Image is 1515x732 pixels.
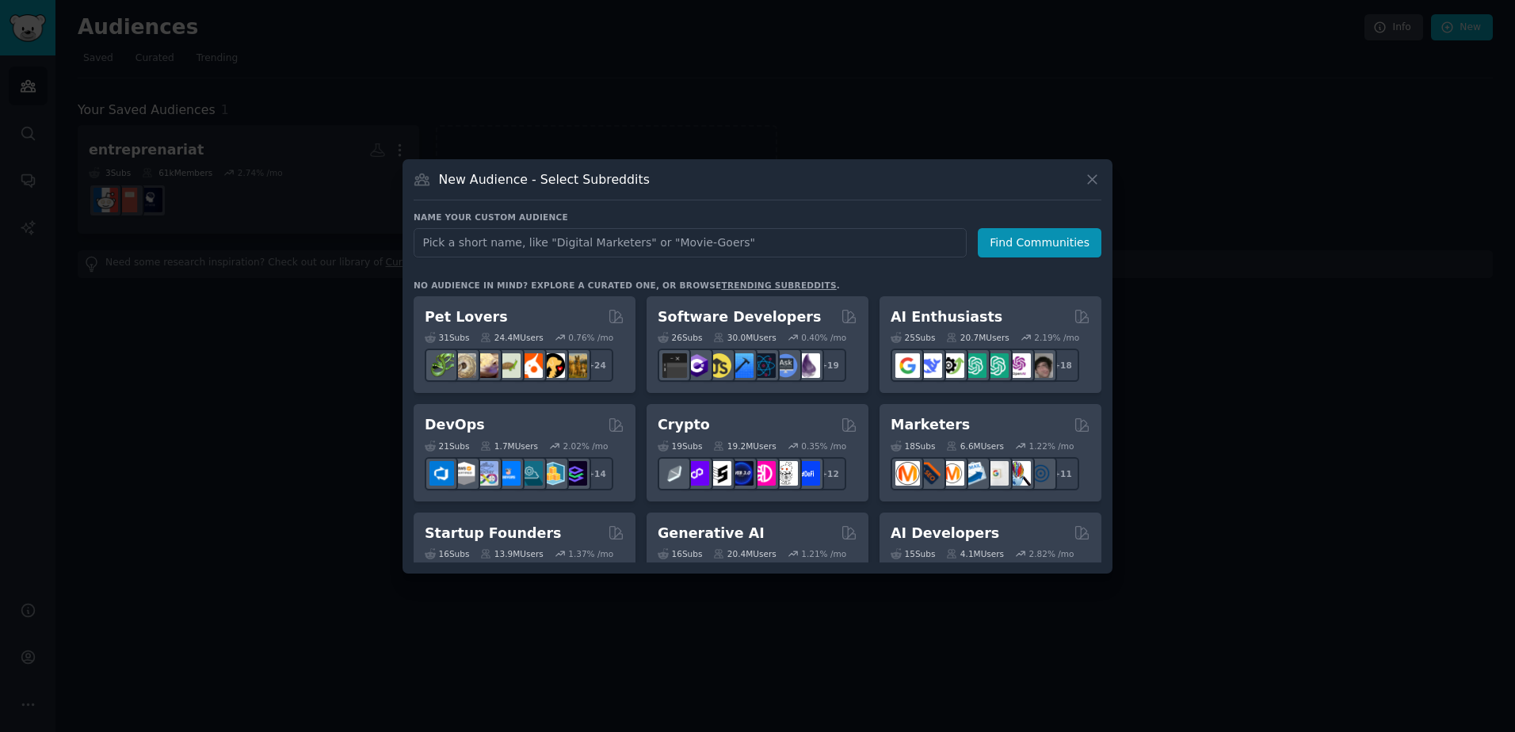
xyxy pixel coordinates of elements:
[658,415,710,435] h2: Crypto
[773,353,798,378] img: AskComputerScience
[496,461,521,486] img: DevOpsLinks
[891,440,935,452] div: 18 Sub s
[658,332,702,343] div: 26 Sub s
[713,440,776,452] div: 19.2M Users
[425,415,485,435] h2: DevOps
[895,461,920,486] img: content_marketing
[891,307,1002,327] h2: AI Enthusiasts
[813,457,846,490] div: + 12
[751,461,776,486] img: defiblockchain
[1006,353,1031,378] img: OpenAIDev
[1028,461,1053,486] img: OnlineMarketing
[801,332,846,343] div: 0.40 % /mo
[540,461,565,486] img: aws_cdk
[773,461,798,486] img: CryptoNews
[940,353,964,378] img: AItoolsCatalog
[568,548,613,559] div: 1.37 % /mo
[962,353,986,378] img: chatgpt_promptDesign
[729,461,754,486] img: web3
[1046,457,1079,490] div: + 11
[1029,440,1074,452] div: 1.22 % /mo
[658,524,765,543] h2: Generative AI
[429,461,454,486] img: azuredevops
[721,280,836,290] a: trending subreddits
[480,332,543,343] div: 24.4M Users
[713,332,776,343] div: 30.0M Users
[813,349,846,382] div: + 19
[563,353,587,378] img: dogbreed
[796,353,820,378] img: elixir
[658,307,821,327] h2: Software Developers
[425,440,469,452] div: 21 Sub s
[946,440,1004,452] div: 6.6M Users
[707,353,731,378] img: learnjavascript
[580,457,613,490] div: + 14
[891,332,935,343] div: 25 Sub s
[1028,353,1053,378] img: ArtificalIntelligence
[414,212,1101,223] h3: Name your custom audience
[891,415,970,435] h2: Marketers
[439,171,650,188] h3: New Audience - Select Subreddits
[425,332,469,343] div: 31 Sub s
[414,228,967,257] input: Pick a short name, like "Digital Marketers" or "Movie-Goers"
[946,332,1009,343] div: 20.7M Users
[414,280,840,291] div: No audience in mind? Explore a curated one, or browse .
[540,353,565,378] img: PetAdvice
[474,461,498,486] img: Docker_DevOps
[580,349,613,382] div: + 24
[480,548,543,559] div: 13.9M Users
[568,332,613,343] div: 0.76 % /mo
[425,548,469,559] div: 16 Sub s
[518,353,543,378] img: cockatiel
[1046,349,1079,382] div: + 18
[946,548,1004,559] div: 4.1M Users
[891,524,999,543] h2: AI Developers
[751,353,776,378] img: reactnative
[658,440,702,452] div: 19 Sub s
[658,548,702,559] div: 16 Sub s
[685,461,709,486] img: 0xPolygon
[713,548,776,559] div: 20.4M Users
[563,440,609,452] div: 2.02 % /mo
[496,353,521,378] img: turtle
[729,353,754,378] img: iOSProgramming
[1034,332,1079,343] div: 2.19 % /mo
[425,524,561,543] h2: Startup Founders
[474,353,498,378] img: leopardgeckos
[984,461,1009,486] img: googleads
[662,461,687,486] img: ethfinance
[918,461,942,486] img: bigseo
[796,461,820,486] img: defi_
[918,353,942,378] img: DeepSeek
[984,353,1009,378] img: chatgpt_prompts_
[1029,548,1074,559] div: 2.82 % /mo
[978,228,1101,257] button: Find Communities
[425,307,508,327] h2: Pet Lovers
[707,461,731,486] img: ethstaker
[480,440,538,452] div: 1.7M Users
[685,353,709,378] img: csharp
[891,548,935,559] div: 15 Sub s
[429,353,454,378] img: herpetology
[801,440,846,452] div: 0.35 % /mo
[518,461,543,486] img: platformengineering
[895,353,920,378] img: GoogleGeminiAI
[1006,461,1031,486] img: MarketingResearch
[962,461,986,486] img: Emailmarketing
[563,461,587,486] img: PlatformEngineers
[452,461,476,486] img: AWS_Certified_Experts
[940,461,964,486] img: AskMarketing
[662,353,687,378] img: software
[801,548,846,559] div: 1.21 % /mo
[452,353,476,378] img: ballpython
